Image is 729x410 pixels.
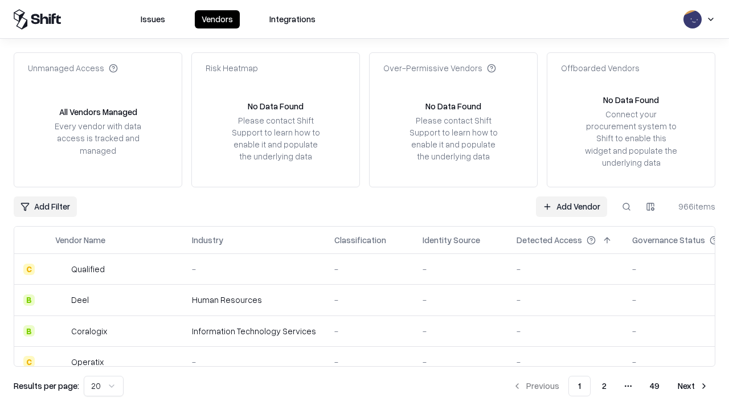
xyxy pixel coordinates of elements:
[423,294,498,306] div: -
[536,196,607,217] a: Add Vendor
[517,356,614,368] div: -
[55,356,67,367] img: Operatix
[517,234,582,246] div: Detected Access
[425,100,481,112] div: No Data Found
[517,325,614,337] div: -
[263,10,322,28] button: Integrations
[51,120,145,156] div: Every vendor with data access is tracked and managed
[14,380,79,392] p: Results per page:
[423,234,480,246] div: Identity Source
[228,114,323,163] div: Please contact Shift Support to learn how to enable it and populate the underlying data
[71,263,105,275] div: Qualified
[55,325,67,337] img: Coralogix
[23,325,35,337] div: B
[406,114,501,163] div: Please contact Shift Support to learn how to enable it and populate the underlying data
[423,325,498,337] div: -
[192,325,316,337] div: Information Technology Services
[383,62,496,74] div: Over-Permissive Vendors
[568,376,591,396] button: 1
[192,234,223,246] div: Industry
[334,234,386,246] div: Classification
[59,106,137,118] div: All Vendors Managed
[423,263,498,275] div: -
[561,62,640,74] div: Offboarded Vendors
[248,100,304,112] div: No Data Found
[192,294,316,306] div: Human Resources
[71,325,107,337] div: Coralogix
[23,264,35,275] div: C
[192,263,316,275] div: -
[334,263,404,275] div: -
[334,325,404,337] div: -
[632,234,705,246] div: Governance Status
[23,356,35,367] div: C
[670,200,715,212] div: 966 items
[593,376,616,396] button: 2
[603,94,659,106] div: No Data Found
[23,294,35,306] div: B
[641,376,669,396] button: 49
[423,356,498,368] div: -
[195,10,240,28] button: Vendors
[334,294,404,306] div: -
[55,234,105,246] div: Vendor Name
[584,108,678,169] div: Connect your procurement system to Shift to enable this widget and populate the underlying data
[517,294,614,306] div: -
[506,376,715,396] nav: pagination
[71,356,104,368] div: Operatix
[55,294,67,306] img: Deel
[55,264,67,275] img: Qualified
[671,376,715,396] button: Next
[192,356,316,368] div: -
[134,10,172,28] button: Issues
[517,263,614,275] div: -
[206,62,258,74] div: Risk Heatmap
[28,62,118,74] div: Unmanaged Access
[14,196,77,217] button: Add Filter
[71,294,89,306] div: Deel
[334,356,404,368] div: -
